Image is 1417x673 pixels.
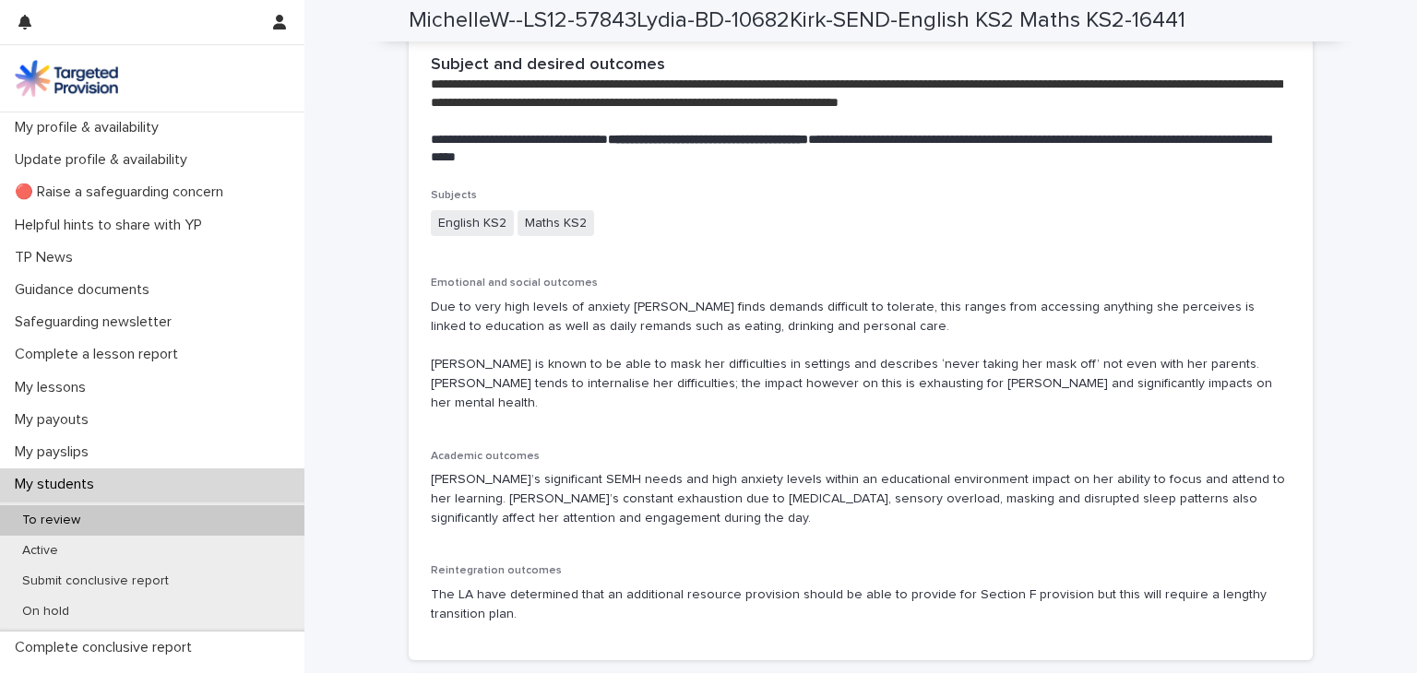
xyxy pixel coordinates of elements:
p: 🔴 Raise a safeguarding concern [7,183,238,201]
span: Maths KS2 [518,210,594,237]
p: Update profile & availability [7,151,202,169]
p: The LA have determined that an additional resource provision should be able to provide for Sectio... [431,585,1291,624]
p: My payouts [7,411,103,429]
p: Submit conclusive report [7,573,184,589]
p: Safeguarding newsletter [7,313,186,331]
p: Complete conclusive report [7,639,207,656]
p: TP News [7,249,88,266]
img: M5nRWzHhSzIhMunXDL62 [15,60,118,97]
p: Complete a lesson report [7,346,193,363]
p: Helpful hints to share with YP [7,217,217,234]
span: English KS2 [431,210,514,237]
p: Guidance documents [7,281,164,299]
span: Subjects [431,190,477,201]
span: Academic outcomes [431,451,540,462]
p: My students [7,476,109,493]
p: My payslips [7,443,103,461]
p: My profile & availability [7,119,173,136]
p: My lessons [7,379,101,396]
p: Active [7,543,73,559]
p: Due to very high levels of anxiety [PERSON_NAME] finds demands difficult to tolerate, this ranges... [431,298,1291,413]
p: [PERSON_NAME]’s significant SEMH needs and high anxiety levels within an educational environment ... [431,470,1291,527]
p: To review [7,513,95,528]
h2: MichelleW--LS12-57843Lydia-BD-10682Kirk-SEND-English KS2 Maths KS2-16441 [409,7,1185,34]
span: Emotional and social outcomes [431,277,598,289]
h2: Subject and desired outcomes [431,55,665,76]
p: On hold [7,604,84,620]
span: Reintegration outcomes [431,565,562,576]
